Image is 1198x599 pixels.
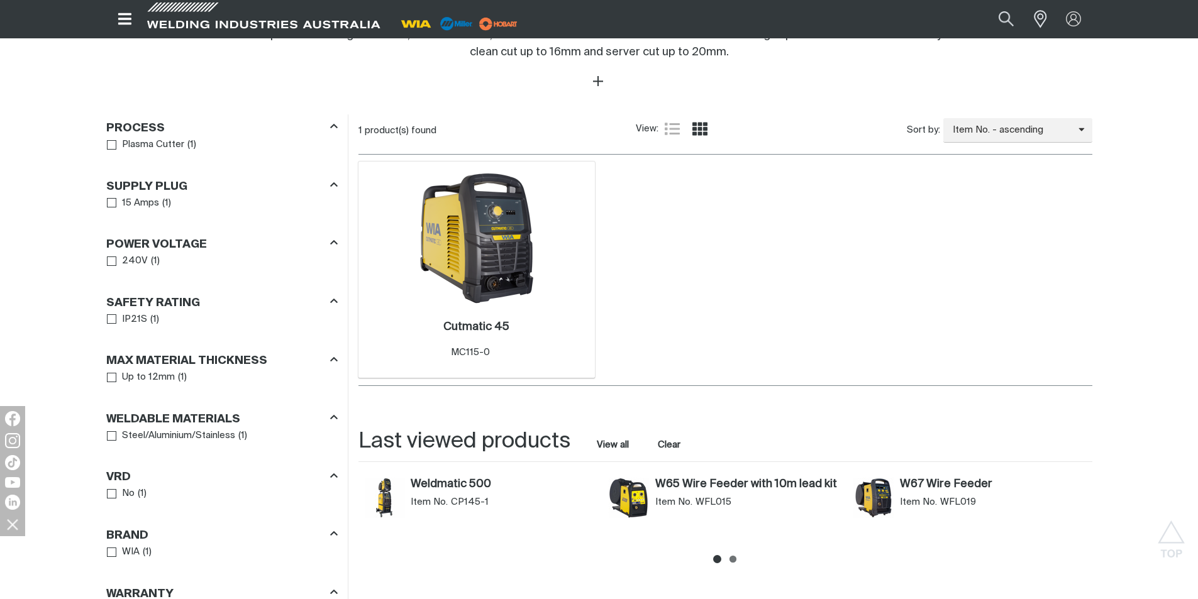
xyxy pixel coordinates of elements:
[106,352,338,369] div: Max Material Thickness
[138,486,147,501] span: ( 1 )
[106,526,338,543] div: Brand
[106,296,200,310] h3: Safety Rating
[238,429,247,443] span: ( 1 )
[696,496,731,508] span: WFL015
[106,470,131,485] h3: VRD
[106,177,338,194] div: Supply Plug
[106,180,187,194] h3: Supply Plug
[106,238,207,252] h3: Power Voltage
[847,475,1092,530] article: W67 Wire Feeder (WFL019)
[358,114,1092,146] section: Product list controls
[5,495,20,510] img: LinkedIn
[107,427,236,444] a: Steel/Aluminium/Stainless
[358,124,636,137] div: 1
[122,545,140,559] span: WIA
[106,236,338,253] div: Power Voltage
[107,369,175,386] a: Up to 12mm
[106,354,267,368] h3: Max Material Thickness
[900,496,937,508] span: Item No.
[106,529,148,543] h3: Brand
[443,321,509,332] h2: Cutmatic 45
[451,348,490,357] span: MC115-0
[107,485,135,502] a: No
[365,478,405,518] img: Weldmatic 500
[187,138,196,152] span: ( 1 )
[143,545,152,559] span: ( 1 )
[107,253,337,270] ul: Power Voltage
[475,19,521,28] a: miller
[597,439,629,451] a: View all last viewed products
[5,455,20,470] img: TikTok
[365,126,436,135] span: product(s) found
[968,5,1027,33] input: Product name or item number...
[409,171,544,305] img: Cutmatic 45
[122,196,159,211] span: 15 Amps
[122,312,147,327] span: IP21S
[107,544,337,561] ul: Brand
[106,119,338,136] div: Process
[943,123,1079,138] span: Item No. - ascending
[107,311,337,328] ul: Safety Rating
[655,478,841,492] a: W65 Wire Feeder with 10m lead kit
[900,478,1085,492] a: W67 Wire Feeder
[1157,520,1185,549] button: Scroll to top
[411,478,596,492] a: Weldmatic 500
[106,294,338,310] div: Safety Rating
[107,195,337,212] ul: Supply Plug
[655,496,692,508] span: Item No.
[107,136,185,153] a: Plasma Cutter
[636,122,658,136] span: View:
[940,496,976,508] span: WFL019
[107,544,140,561] a: WIA
[358,475,603,530] article: Weldmatic 500 (CP145-1)
[178,370,187,385] span: ( 1 )
[122,138,184,152] span: Plasma Cutter
[985,5,1028,33] button: Search products
[107,195,160,212] a: 15 Amps
[5,411,20,426] img: Facebook
[602,475,847,530] article: W65 Wire Feeder with 10m lead kit (WFL015)
[5,433,20,448] img: Instagram
[665,121,680,136] a: List view
[609,478,649,518] img: W65 Wire Feeder with 10m lead kit
[5,477,20,488] img: YouTube
[106,468,338,485] div: VRD
[907,123,940,138] span: Sort by:
[122,429,235,443] span: Steel/Aluminium/Stainless
[122,370,175,385] span: Up to 12mm
[107,311,148,328] a: IP21S
[443,320,509,334] a: Cutmatic 45
[107,253,148,270] a: 240V
[451,496,489,508] span: CP145-1
[122,486,135,501] span: No
[411,496,448,508] span: Item No.
[358,427,570,456] h2: Last viewed products
[107,136,337,153] ul: Process
[2,514,23,535] img: hide socials
[853,478,894,518] img: W67 Wire Feeder
[475,14,521,33] img: miller
[122,254,148,268] span: 240V
[107,427,337,444] ul: Weldable Materials
[151,254,160,268] span: ( 1 )
[150,312,159,327] span: ( 1 )
[106,121,165,136] h3: Process
[106,412,240,427] h3: Weldable Materials
[106,410,338,427] div: Weldable Materials
[107,485,337,502] ul: VRD
[655,436,684,453] button: Clear all last viewed products
[162,196,171,211] span: ( 1 )
[107,369,337,386] ul: Max Material Thickness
